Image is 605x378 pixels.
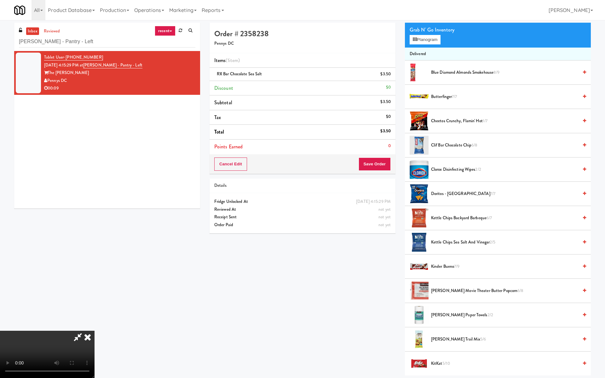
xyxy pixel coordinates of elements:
[155,26,176,36] a: recent
[431,287,578,295] span: [PERSON_NAME] Movie Theater Butter Popcorn
[214,114,221,121] span: Tax
[214,213,391,221] div: Receipt Sent
[410,25,586,35] div: Grab N' Go Inventory
[214,128,224,135] span: Total
[431,335,578,343] span: [PERSON_NAME] Trail Mix
[356,198,391,206] div: [DATE] 4:15:29 PM
[429,238,586,246] div: Kettle Chips Sea Salt and Vinegar2/5
[214,182,391,190] div: Details
[517,288,523,294] span: 6/8
[487,312,493,318] span: 2/2
[214,157,247,171] button: Cancel Edit
[226,57,240,64] span: (1 )
[14,5,25,16] img: Micromart
[405,48,591,61] li: Delivered
[64,54,103,60] span: · [PHONE_NUMBER]
[429,93,586,101] div: Butterfinger7/7
[429,311,586,319] div: [PERSON_NAME] Paper Towels2/2
[386,83,391,91] div: $0
[431,117,578,125] span: Cheetos Crunchy, Flamin' Hot
[431,360,578,368] span: KitKat
[378,206,391,212] span: not yet
[431,214,578,222] span: Kettle Chips Backyard Barbeque
[431,166,578,174] span: Clorox Disinfecting Wipes
[214,57,240,64] span: Items
[452,94,457,100] span: 7/7
[214,84,233,92] span: Discount
[380,127,391,135] div: $3.50
[214,143,243,150] span: Points Earned
[429,141,586,149] div: Clif Bar Chocolate Chip6/8
[429,263,586,271] div: Kinder Bueno7/9
[214,99,232,106] span: Subtotal
[214,41,391,46] h5: Pennys DC
[431,93,578,101] span: Butterfinger
[490,239,495,245] span: 2/5
[44,84,195,92] div: 00:09
[429,190,586,198] div: Doritos - [GEOGRAPHIC_DATA]7/7
[359,157,391,171] button: Save Order
[83,62,142,68] a: [PERSON_NAME] - Pantry - Left
[429,214,586,222] div: Kettle Chips Backyard Barbeque6/7
[429,360,586,368] div: KitKat5/10
[19,36,195,48] input: Search vision orders
[44,62,83,68] span: [DATE] 4:15:29 PM at
[380,70,391,78] div: $3.50
[44,69,195,77] div: The [PERSON_NAME]
[475,166,481,172] span: 2/2
[429,287,586,295] div: [PERSON_NAME] Movie Theater Butter Popcorn6/8
[378,214,391,220] span: not yet
[388,142,391,150] div: 0
[493,69,499,75] span: 8/9
[487,215,492,221] span: 6/7
[431,69,578,77] span: Blue Diamond Almonds Smokehouse
[471,142,477,148] span: 6/8
[483,118,487,124] span: 1/7
[214,221,391,229] div: Order Paid
[378,222,391,228] span: not yet
[26,27,39,35] a: inbox
[431,238,578,246] span: Kettle Chips Sea Salt and Vinegar
[380,98,391,106] div: $3.50
[229,57,238,64] ng-pluralize: item
[386,113,391,121] div: $0
[431,141,578,149] span: Clif Bar Chocolate Chip
[214,206,391,214] div: Reviewed At
[454,263,459,269] span: 7/9
[214,198,391,206] div: Fridge Unlocked At
[442,360,450,366] span: 5/10
[44,77,195,85] div: Pennys DC
[431,190,578,198] span: Doritos - [GEOGRAPHIC_DATA]
[480,336,486,342] span: 5/6
[431,311,578,319] span: [PERSON_NAME] Paper Towels
[217,71,262,77] span: RX Bar Chocolate Sea Salt
[44,54,103,60] a: Tablet User· [PHONE_NUMBER]
[42,27,62,35] a: reviewed
[429,117,586,125] div: Cheetos Crunchy, Flamin' Hot1/7
[410,35,441,44] button: Planogram
[429,166,586,174] div: Clorox Disinfecting Wipes2/2
[431,263,578,271] span: Kinder Bueno
[490,191,495,197] span: 7/7
[14,51,200,95] li: Tablet User· [PHONE_NUMBER][DATE] 4:15:29 PM at[PERSON_NAME] - Pantry - LeftThe [PERSON_NAME]Penn...
[214,30,391,38] h4: Order # 2358238
[429,69,586,77] div: Blue Diamond Almonds Smokehouse8/9
[429,335,586,343] div: [PERSON_NAME] Trail Mix5/6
